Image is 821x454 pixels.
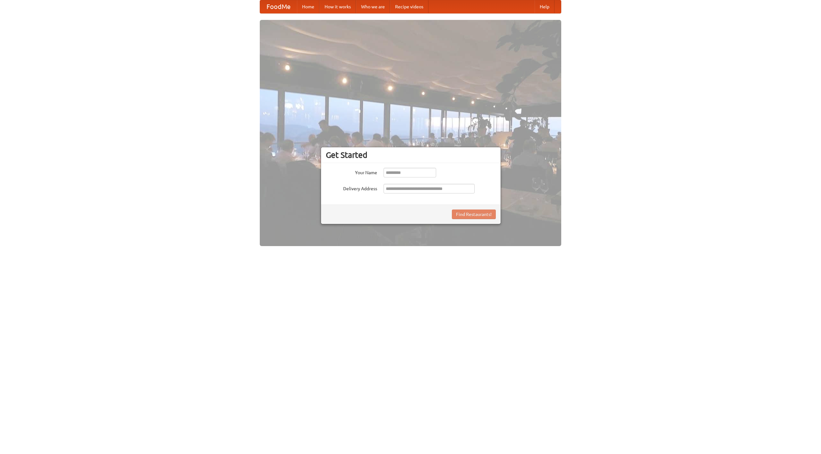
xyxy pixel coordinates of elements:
h3: Get Started [326,150,496,160]
a: Who we are [356,0,390,13]
a: Recipe videos [390,0,428,13]
a: How it works [319,0,356,13]
a: FoodMe [260,0,297,13]
label: Delivery Address [326,184,377,192]
a: Help [535,0,554,13]
label: Your Name [326,168,377,176]
button: Find Restaurants! [452,210,496,219]
a: Home [297,0,319,13]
